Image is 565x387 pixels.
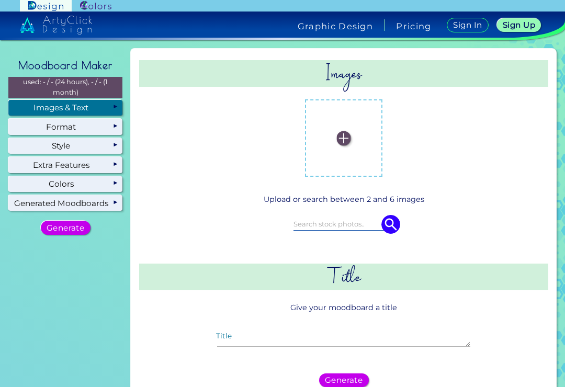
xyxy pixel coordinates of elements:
[8,138,122,154] div: Style
[8,100,122,116] div: Images & Text
[8,157,122,173] div: Extra Features
[13,54,118,77] h2: Moodboard Maker
[396,22,431,30] a: Pricing
[499,19,539,31] a: Sign Up
[381,215,400,234] img: icon search
[449,18,487,32] a: Sign In
[336,131,351,145] img: icon_plus_white.svg
[20,16,92,35] img: artyclick_design_logo_white_combined_path.svg
[504,21,534,29] h5: Sign Up
[455,21,481,29] h5: Sign In
[139,298,548,317] p: Give your moodboard a title
[48,224,82,232] h5: Generate
[139,60,548,87] h2: Images
[143,193,544,206] p: Upload or search between 2 and 6 images
[326,377,360,384] h5: Generate
[8,195,122,211] div: Generated Moodboards
[8,176,122,192] div: Colors
[139,264,548,290] h2: Title
[216,333,232,340] label: Title
[80,1,111,11] img: ArtyClick Colors logo
[8,119,122,134] div: Format
[293,218,394,230] input: Search stock photos..
[8,77,122,98] p: used: - / - (24 hours), - / - (1 month)
[298,22,373,30] h4: Graphic Design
